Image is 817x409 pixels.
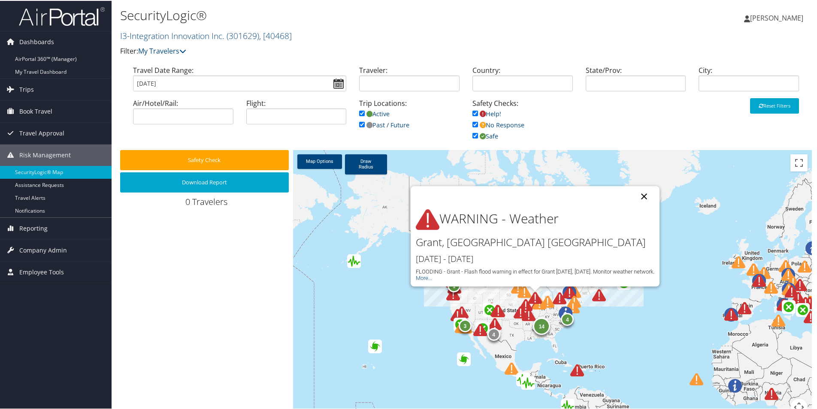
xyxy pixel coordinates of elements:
[516,372,530,385] div: Green earthquake alert (Magnitude 5.8M, Depth:9.144km) in Mexico 11/08/2025 02:21 UTC, 40 thousan...
[750,97,799,113] button: Reset Filters
[368,339,382,352] div: Green alert for tropical cyclone HENRIETTE-25. Population affected by Category 1 (120 km/h) wind ...
[483,302,496,316] div: Green forest fire alert in United States
[472,120,524,128] a: No Response
[750,12,803,22] span: [PERSON_NAME]
[416,208,654,231] h1: WARNING - Weather
[19,6,105,26] img: airportal-logo.png
[120,149,289,169] button: Safety Check
[359,120,409,128] a: Past / Future
[297,153,342,168] a: Map Options
[457,352,471,365] div: Green alert for tropical cyclone IVO-25. Population affected by Category 1 (120 km/h) wind speeds...
[227,29,259,41] span: ( 301629 )
[19,30,54,52] span: Dashboards
[790,153,808,171] button: Toggle fullscreen view
[466,97,579,149] div: Safety Checks:
[127,64,353,97] div: Travel Date Range:
[634,185,654,206] button: Close
[416,274,432,280] a: More...
[692,64,805,97] div: City:
[19,144,71,165] span: Risk Management
[416,235,654,249] h2: Grant, [GEOGRAPHIC_DATA] [GEOGRAPHIC_DATA]
[416,208,439,231] img: alert-flat-solid-warning.png
[476,321,490,334] div: Green forest fire alert in United States
[259,29,292,41] span: , [ 40468 ]
[353,97,466,138] div: Trip Locations:
[120,29,292,41] a: I3-Integration Innovation Inc.
[533,317,550,334] div: 14
[782,299,796,313] div: Green forest fire alert in Italy
[416,252,654,264] h3: [DATE] - [DATE]
[120,6,581,24] h1: SecurityLogic®
[120,195,293,211] div: 0 Travelers
[127,97,240,130] div: Air/Hotel/Rail:
[521,375,535,389] div: Green earthquake alert (Magnitude 4.7M, Depth:10km) in Guatemala 10/08/2025 20:37 UTC, 70 thousan...
[120,171,289,192] button: Download Report
[472,131,498,139] a: Safe
[416,268,654,274] div: FLOODING - Grant - Flash flood warning in effect for Grant [DATE], [DATE]. Monitor weather network.
[744,4,812,30] a: [PERSON_NAME]
[359,109,390,117] a: Active
[517,372,530,385] div: Green earthquake alert (Magnitude 4.5M, Depth:55.143km) in Mexico 11/08/2025 09:57 UTC, No people...
[521,375,535,389] div: Green earthquake alert (Magnitude 4.5M, Depth:10km) in Guatemala 10/08/2025 21:49 UTC, 2 thousand...
[138,45,186,55] a: My Travelers
[240,97,353,130] div: Flight:
[19,100,52,121] span: Book Travel
[466,64,579,97] div: Country:
[345,153,387,174] a: Draw Radius
[120,45,581,56] p: Filter:
[19,239,67,260] span: Company Admin
[19,217,48,238] span: Reporting
[19,78,34,99] span: Trips
[19,122,64,143] span: Travel Approval
[353,64,466,97] div: Traveler:
[579,64,693,97] div: State/Prov:
[796,302,810,316] div: Green forest fire alert in Albania
[19,261,64,282] span: Employee Tools
[347,253,361,267] div: Green earthquake alert (Magnitude 4.5M, Depth:10km) in United States 11/08/2025 05:52 UTC, 3 thou...
[454,317,467,331] div: Green forest fire alert in United States
[472,109,501,117] a: Help!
